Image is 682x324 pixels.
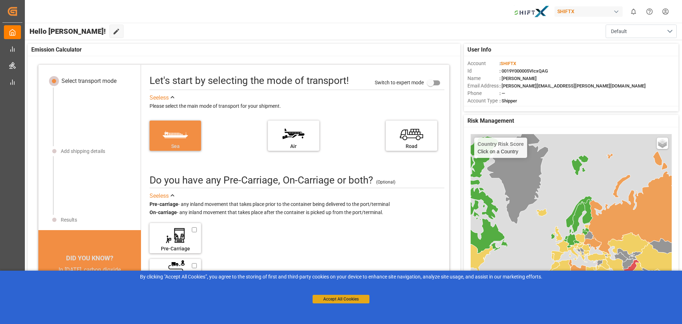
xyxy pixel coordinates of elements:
[467,82,499,90] span: Email Address
[31,46,82,54] span: Emission Calculator
[192,262,197,269] input: On-Carriage
[150,200,444,217] div: - any inland movement that takes place prior to the container being delivered to the port/termina...
[150,73,349,88] div: Let's start by selecting the mode of transport!
[467,60,499,67] span: Account
[467,67,499,75] span: Id
[153,245,197,253] div: Pre-Carriage
[514,5,550,18] img: Bildschirmfoto%202024-11-13%20um%2009.31.44.png_1731487080.png
[5,273,677,281] div: By clicking "Accept All Cookies”, you agree to the storing of first and third-party cookies on yo...
[150,102,444,111] div: Please select the main mode of transport for your shipment.
[500,61,516,66] span: SHIFTX
[554,5,626,18] button: SHIFTX
[153,143,197,150] div: Sea
[313,295,369,303] button: Accept All Cookies
[467,46,491,54] span: User Info
[271,143,316,150] div: Air
[61,77,117,85] div: Select transport mode
[131,266,141,308] button: next slide / item
[150,192,169,200] div: See less
[499,83,646,89] span: : [PERSON_NAME][EMAIL_ADDRESS][PERSON_NAME][DOMAIN_NAME]
[626,4,642,20] button: show 0 new notifications
[61,216,77,224] div: Results
[478,141,524,154] div: Click on a Country
[499,76,537,81] span: : [PERSON_NAME]
[467,90,499,97] span: Phone
[499,91,505,96] span: : —
[606,25,677,38] button: open menu
[150,94,169,102] div: See less
[467,117,514,125] span: Risk Management
[657,138,668,149] a: Layers
[38,251,141,266] div: DID YOU KNOW?
[375,79,424,85] span: Switch to expert mode
[376,179,395,185] div: (Optional)
[642,4,657,20] button: Help Center
[611,28,627,35] span: Default
[47,266,132,300] div: In [DATE], carbon dioxide emissions from the European Union's transport sector reached 982 millio...
[389,143,434,150] div: Road
[467,75,499,82] span: Name
[61,148,105,155] div: Add shipping details
[150,201,178,207] strong: Pre-carriage
[499,98,517,103] span: : Shipper
[478,141,524,147] h4: Country Risk Score
[38,266,48,308] button: previous slide / item
[499,68,548,74] span: : 0019Y000005VIcxQAG
[554,6,623,17] div: SHIFTX
[150,209,177,215] strong: On-carriage
[467,97,499,105] span: Account Type
[192,227,197,233] input: Pre-Carriage
[499,61,516,66] span: :
[29,25,106,38] span: Hello [PERSON_NAME]!
[150,173,373,188] div: Do you have any Pre-Carriage, On-Carriage or both? (optional)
